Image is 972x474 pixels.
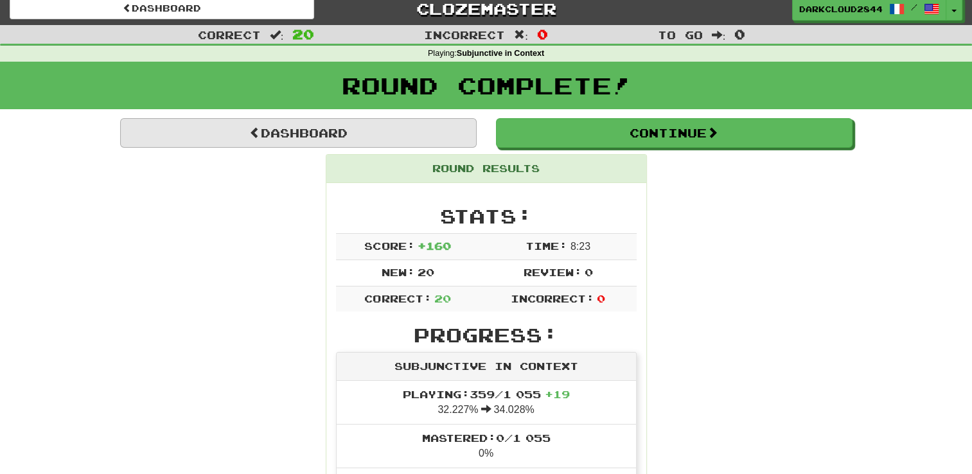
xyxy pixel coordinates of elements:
span: Correct [198,28,261,41]
h1: Round Complete! [4,73,968,98]
span: 0 [585,266,593,278]
span: 0 [537,26,548,42]
li: 0% [337,424,636,468]
span: Mastered: 0 / 1 055 [422,432,551,444]
a: Dashboard [120,118,477,148]
span: 20 [418,266,434,278]
span: : [270,30,284,40]
span: 20 [434,292,451,304]
button: Continue [496,118,853,148]
h2: Progress: [336,324,637,346]
strong: Subjunctive in Context [457,49,544,58]
span: Review: [523,266,581,278]
span: Time: [526,240,567,252]
span: Score: [364,240,414,252]
span: Incorrect [424,28,505,41]
span: 8 : 23 [570,241,590,252]
li: 32.227% 34.028% [337,381,636,425]
span: To go [658,28,703,41]
span: New: [381,266,414,278]
span: 0 [734,26,745,42]
span: 20 [292,26,314,42]
span: / [911,3,917,12]
h2: Stats: [336,206,637,227]
span: + 19 [545,388,570,400]
span: Incorrect: [511,292,594,304]
span: Playing: 359 / 1 055 [403,388,570,400]
div: Round Results [326,155,646,183]
span: : [712,30,726,40]
div: Subjunctive in Context [337,353,636,381]
span: : [514,30,528,40]
span: + 160 [418,240,451,252]
span: Correct: [364,292,431,304]
span: DarkCloud2844 [799,3,883,15]
span: 0 [597,292,605,304]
